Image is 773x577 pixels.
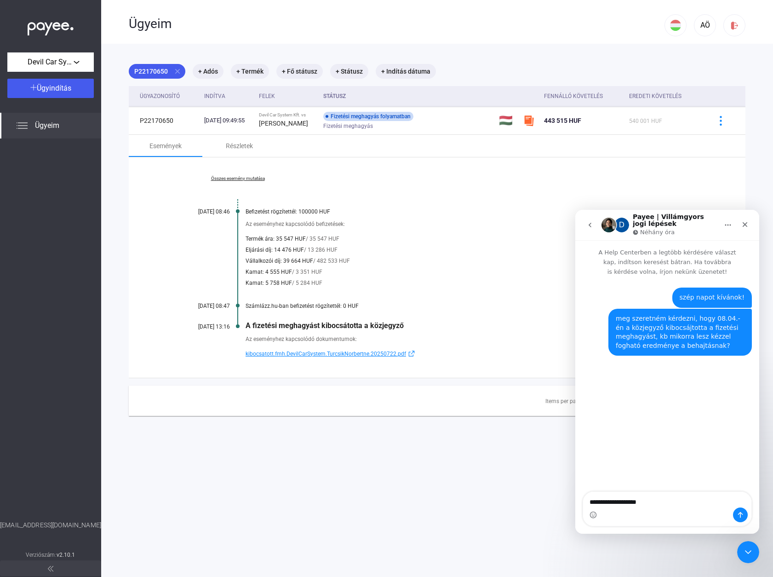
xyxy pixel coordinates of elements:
[48,566,53,571] img: arrow-double-left-grey.svg
[175,323,230,330] div: [DATE] 13:16
[246,303,699,309] div: Számlázz.hu-ban befizetést rögzítettél: 0 HUF
[175,176,301,181] a: Összes esemény mutatása
[730,21,739,30] img: logout-red
[140,91,197,102] div: Ügyazonosító
[313,255,350,266] span: / 482 533 HUF
[406,350,417,357] img: external-link-blue
[246,266,292,277] span: Kamat: 4 555 HUF
[149,140,182,151] div: Események
[246,208,699,215] div: Befizetést rögzítettél: 100000 HUF
[737,541,759,563] iframe: Intercom live chat
[28,17,74,36] img: white-payee-white-dot.svg
[246,255,313,266] span: Vállalkozói díj: 39 664 HUF
[544,91,622,102] div: Fennálló követelés
[259,112,316,118] div: Devil Car System Kft. vs
[226,140,253,151] div: Részletek
[246,233,306,244] span: Termék ára: 35 547 HUF
[544,117,581,124] span: 443 515 HUF
[629,91,699,102] div: Eredeti követelés
[204,116,252,125] div: [DATE] 09:49:55
[35,120,59,131] span: Ügyeim
[629,118,662,124] span: 540 001 HUF
[204,91,225,102] div: Indítva
[246,277,292,288] span: Kamat: 5 758 HUF
[175,303,230,309] div: [DATE] 08:47
[246,321,699,330] div: A fizetési meghagyást kibocsátotta a közjegyző
[306,233,339,244] span: / 35 547 HUF
[193,64,223,79] mat-chip: + Adós
[28,57,74,68] span: Devil Car System Kft.
[246,219,699,229] div: Az eseményhez kapcsolódó befizetések:
[711,111,730,130] button: more-blue
[697,20,713,31] div: AÖ
[259,120,308,127] strong: [PERSON_NAME]
[716,116,726,126] img: more-blue
[129,16,664,32] div: Ügyeim
[495,107,519,134] td: 🇭🇺
[17,120,28,131] img: list.svg
[204,91,252,102] div: Indítva
[246,244,304,255] span: Eljárási díj: 14 476 HUF
[140,91,180,102] div: Ügyazonosító
[57,552,75,558] strong: v2.10.1
[259,91,275,102] div: Felek
[7,52,94,72] button: Devil Car System Kft.
[7,79,94,98] button: Ügyindítás
[292,266,322,277] span: / 3 351 HUF
[323,112,413,121] div: Fizetési meghagyás folyamatban
[330,64,368,79] mat-chip: + Státusz
[723,14,745,36] button: logout-red
[670,20,681,31] img: HU
[545,396,584,407] div: Items per page:
[129,64,185,79] mat-chip: P22170650
[259,91,316,102] div: Felek
[523,115,534,126] img: szamlazzhu-mini
[246,348,406,359] span: kibocsatott.fmh.DevilCarSystem.TurcsikNorbertne.20250722.pdf
[544,91,603,102] div: Fennálló követelés
[276,64,323,79] mat-chip: + Fő státusz
[30,84,37,91] img: plus-white.svg
[173,67,182,75] mat-icon: close
[304,244,338,255] span: / 13 286 HUF
[175,208,230,215] div: [DATE] 08:46
[129,107,200,134] td: P22170650
[575,210,759,534] iframe: Intercom live chat
[292,277,322,288] span: / 5 284 HUF
[246,348,699,359] a: kibocsatott.fmh.DevilCarSystem.TurcsikNorbertne.20250722.pdfexternal-link-blue
[320,86,495,107] th: Státusz
[37,84,71,92] span: Ügyindítás
[376,64,436,79] mat-chip: + Indítás dátuma
[694,14,716,36] button: AÖ
[664,14,687,36] button: HU
[323,121,373,132] span: Fizetési meghagyás
[246,335,699,344] div: Az eseményhez kapcsolódó dokumentumok:
[629,91,681,102] div: Eredeti követelés
[231,64,269,79] mat-chip: + Termék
